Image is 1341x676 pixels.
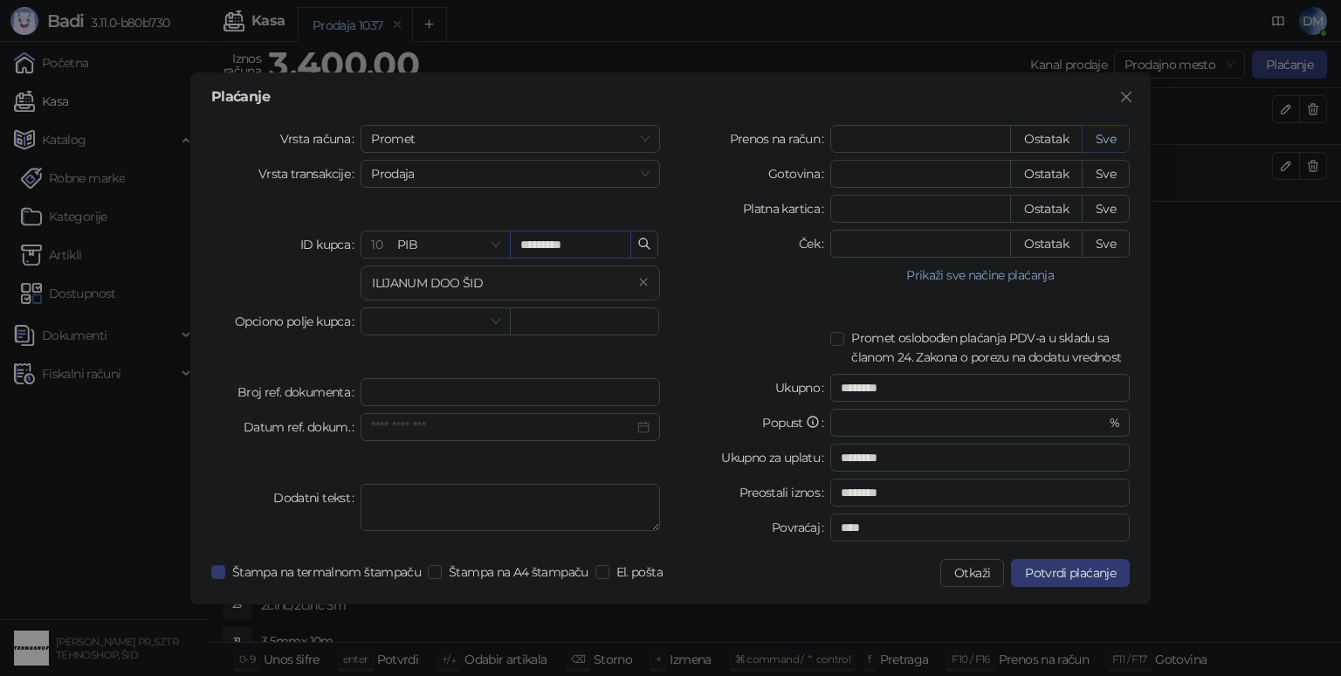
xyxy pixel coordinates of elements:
label: Ukupno za uplatu [721,444,830,472]
label: Preostali iznos [739,479,831,507]
button: Sve [1082,230,1130,258]
span: Promet [371,126,650,152]
span: close [638,277,649,287]
label: ID kupca [300,231,361,259]
label: Dodatni tekst [273,484,361,512]
span: Potvrdi plaćanje [1025,565,1116,581]
span: Zatvori [1112,90,1140,104]
label: Prenos na račun [730,125,831,153]
label: Vrsta transakcije [258,160,361,188]
button: Ostatak [1010,230,1083,258]
span: Prodaja [371,161,650,187]
button: close [638,277,649,288]
button: Ostatak [1010,125,1083,153]
label: Gotovina [768,160,830,188]
label: Ček [799,230,830,258]
label: Platna kartica [743,195,830,223]
button: Prikaži sve načine plaćanja [830,265,1130,286]
span: Štampa na A4 štampaču [442,562,595,582]
label: Broj ref. dokumenta [237,378,361,406]
button: Ostatak [1010,160,1083,188]
span: 10 [371,237,382,252]
span: Štampa na termalnom štampaču [225,562,428,582]
button: Otkaži [940,559,1004,587]
label: Vrsta računa [280,125,361,153]
label: Povraćaj [772,514,830,541]
textarea: Dodatni tekst [361,484,660,531]
label: Opciono polje kupca [235,307,361,335]
input: Broj ref. dokumenta [361,378,660,406]
button: Sve [1082,195,1130,223]
div: ILIJANUM DOO ŠID [372,273,631,293]
input: Datum ref. dokum. [371,417,634,437]
span: close [1119,90,1133,104]
div: Plaćanje [211,90,1130,104]
span: Promet oslobođen plaćanja PDV-a u skladu sa članom 24. Zakona o porezu na dodatu vrednost [844,328,1130,367]
button: Ostatak [1010,195,1083,223]
label: Popust [762,409,830,437]
button: Sve [1082,160,1130,188]
button: Potvrdi plaćanje [1011,559,1130,587]
span: El. pošta [609,562,670,582]
label: Datum ref. dokum. [244,413,361,441]
button: Close [1112,83,1140,111]
button: Sve [1082,125,1130,153]
label: Ukupno [775,374,831,402]
span: PIB [371,231,499,258]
